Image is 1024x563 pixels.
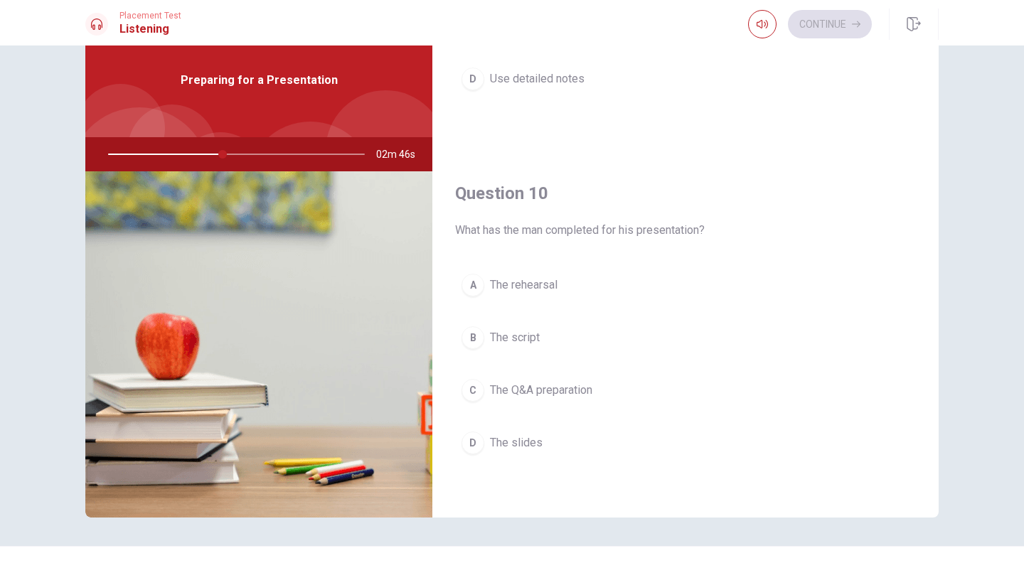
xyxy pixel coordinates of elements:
button: BThe script [455,320,916,355]
span: What has the man completed for his presentation? [455,222,916,239]
h4: Question 10 [455,182,916,205]
h1: Listening [119,21,181,38]
div: A [462,274,484,296]
img: Preparing for a Presentation [85,171,432,518]
span: The rehearsal [490,277,558,294]
button: DUse detailed notes [455,61,916,97]
div: B [462,326,484,349]
button: DThe slides [455,425,916,461]
div: D [462,431,484,454]
span: The slides [490,434,543,451]
span: The script [490,329,540,346]
span: The Q&A preparation [490,382,592,399]
div: D [462,68,484,90]
div: C [462,379,484,402]
span: 02m 46s [376,137,427,171]
span: Placement Test [119,11,181,21]
span: Preparing for a Presentation [181,72,338,89]
button: AThe rehearsal [455,267,916,303]
span: Use detailed notes [490,70,585,87]
button: CThe Q&A preparation [455,372,916,408]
